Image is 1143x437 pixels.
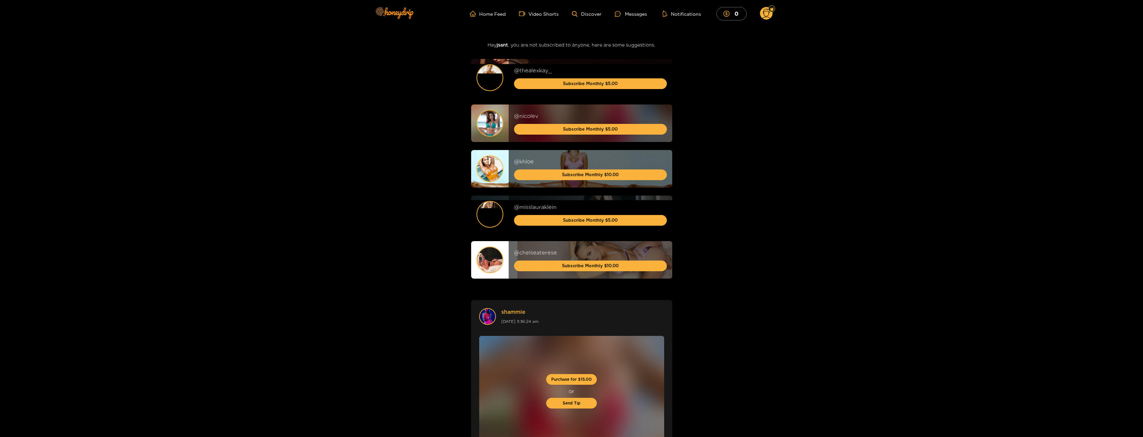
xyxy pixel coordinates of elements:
a: Video Shorts [519,11,559,17]
span: jsant [497,42,508,47]
span: Send Tip [563,400,580,407]
div: @ chelseaterese [514,249,667,257]
span: Subscribe Monthly $5.00 [563,126,618,132]
div: @ khloe [514,158,667,165]
span: Purchase for $15.00 [551,376,592,383]
span: Subscribe Monthly $10.00 [562,262,619,269]
img: sfsdf [477,156,503,181]
button: Subscribe Monthly $5.00 [514,124,667,135]
img: sfsdf [477,65,503,90]
button: Notifications [660,10,703,17]
img: sfsdf [477,111,503,136]
div: @ misslauraklein [514,203,667,211]
div: [DATE] 3:36:24 am [501,317,538,325]
span: Subscribe Monthly $10.00 [562,171,619,178]
button: Send Tip [546,398,597,409]
span: Subscribe Monthly $5.00 [563,217,618,223]
div: Messages [615,10,647,18]
a: Home Feed [470,11,506,17]
div: @ thealexkay_ [514,67,667,74]
span: dollar [723,11,733,17]
img: sfsdf [477,202,503,227]
span: or [546,387,597,395]
button: Subscribe Monthly $10.00 [514,261,667,271]
span: Subscribe Monthly $5.00 [563,80,618,87]
span: home [470,11,479,17]
button: Subscribe Monthly $5.00 [514,215,667,226]
a: shammie [501,308,538,316]
button: Purchase for $15.00 [546,374,597,385]
h3: Hey , you are not subscribed to anyone, here are some suggestions. [471,41,672,49]
button: 0 [716,7,747,20]
button: Subscribe Monthly $5.00 [514,78,667,89]
img: sfsdf [477,247,503,273]
img: user avatar [480,309,495,324]
button: Subscribe Monthly $10.00 [514,169,667,180]
img: Fan Level [770,7,774,11]
div: @ nicolev [514,112,667,120]
a: Discover [572,11,601,17]
span: video-camera [519,11,528,17]
mark: 0 [734,10,740,17]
